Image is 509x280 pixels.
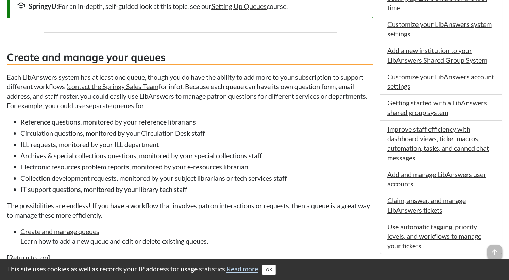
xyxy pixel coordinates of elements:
[387,170,486,188] a: Add and manage LibAnswers user accounts
[20,151,373,160] li: Archives & special collections questions, monitored by your special collections staff
[387,72,494,90] a: Customize your LibAnswers account settings
[487,245,502,260] span: arrow_upward
[7,50,373,65] h3: Create and manage your queues
[17,1,25,10] span: school
[7,252,373,262] p: [ ]
[20,139,373,149] li: ILL requests, monitored by your ILL department
[68,82,158,90] a: contact the Springy Sales Team
[387,46,487,64] a: Add a new institution to your LibAnswers Shared Group System
[20,162,373,171] li: Electronic resources problem reports, monitored by your e-resources librarian
[7,201,373,220] p: The possibilities are endless! If you have a workflow that involves patron interactions or reques...
[387,125,489,162] a: Improve staff efficiency with dashboard views, ticket macros, automation, tasks, and canned chat ...
[7,72,373,110] p: Each LibAnswers system has at least one queue, though you do have the ability to add more to your...
[29,2,58,10] strong: SpringyU:
[387,223,481,250] a: Use automatic tagging, priority levels, and workflows to manage your tickets
[17,1,366,11] div: For an in-depth, self-guided look at this topic, see our course.
[387,99,487,116] a: Getting started with a LibAnswers shared group system
[9,253,48,261] a: Return to top
[20,173,373,183] li: Collection development requests, monitored by your subject librarians or tech services staff
[20,128,373,138] li: Circulation questions, monitored by your Circulation Desk staff
[20,227,99,235] a: Create and manage queues
[226,265,258,273] a: Read more
[20,184,373,194] li: IT support questions, monitored by your library tech staff
[387,196,466,214] a: Claim, answer, and manage LibAnswers tickets
[387,20,492,38] a: Customize your LibAnswers system settings
[262,265,276,275] button: Close
[20,227,373,246] li: Learn how to add a new queue and edit or delete existing queues.
[487,245,502,253] a: arrow_upward
[20,117,373,127] li: Reference questions, monitored by your reference librarians
[211,2,267,10] a: Setting Up Queues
